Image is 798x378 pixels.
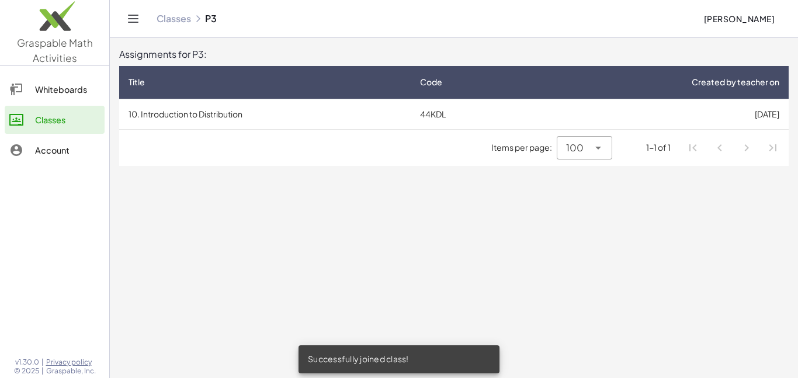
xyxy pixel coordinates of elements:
span: | [41,358,44,367]
td: 44KDL [411,99,528,129]
td: [DATE] [528,99,789,129]
span: | [41,366,44,376]
span: 100 [566,141,584,155]
div: Successfully joined class! [299,345,499,373]
span: Graspable Math Activities [17,36,93,64]
div: 1-1 of 1 [646,141,671,154]
td: 10. Introduction to Distribution [119,99,411,129]
nav: Pagination Navigation [680,134,786,161]
span: © 2025 [14,366,39,376]
span: Created by teacher on [692,76,779,88]
div: Assignments for P3: [119,47,789,61]
div: Account [35,143,100,157]
span: v1.30.0 [15,358,39,367]
a: Privacy policy [46,358,96,367]
div: Classes [35,113,100,127]
a: Account [5,136,105,164]
button: [PERSON_NAME] [694,8,784,29]
button: Toggle navigation [124,9,143,28]
span: Graspable, Inc. [46,366,96,376]
a: Classes [5,106,105,134]
a: Whiteboards [5,75,105,103]
a: Classes [157,13,191,25]
span: Title [129,76,145,88]
span: [PERSON_NAME] [703,13,775,24]
span: Code [420,76,442,88]
span: Items per page: [491,141,557,154]
div: Whiteboards [35,82,100,96]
